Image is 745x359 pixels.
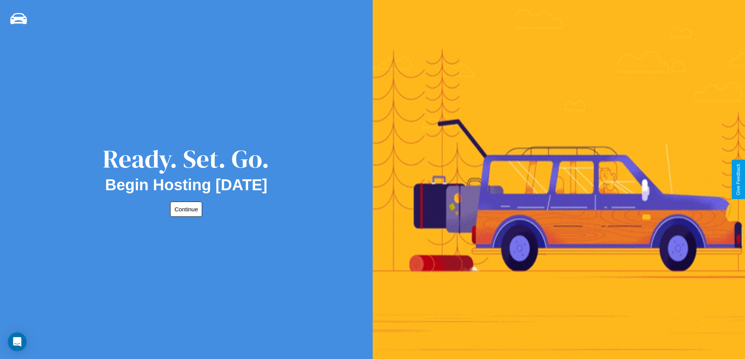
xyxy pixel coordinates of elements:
div: Give Feedback [736,164,741,195]
div: Ready. Set. Go. [103,141,269,176]
div: Open Intercom Messenger [8,332,27,351]
h2: Begin Hosting [DATE] [105,176,267,194]
button: Continue [170,202,202,217]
